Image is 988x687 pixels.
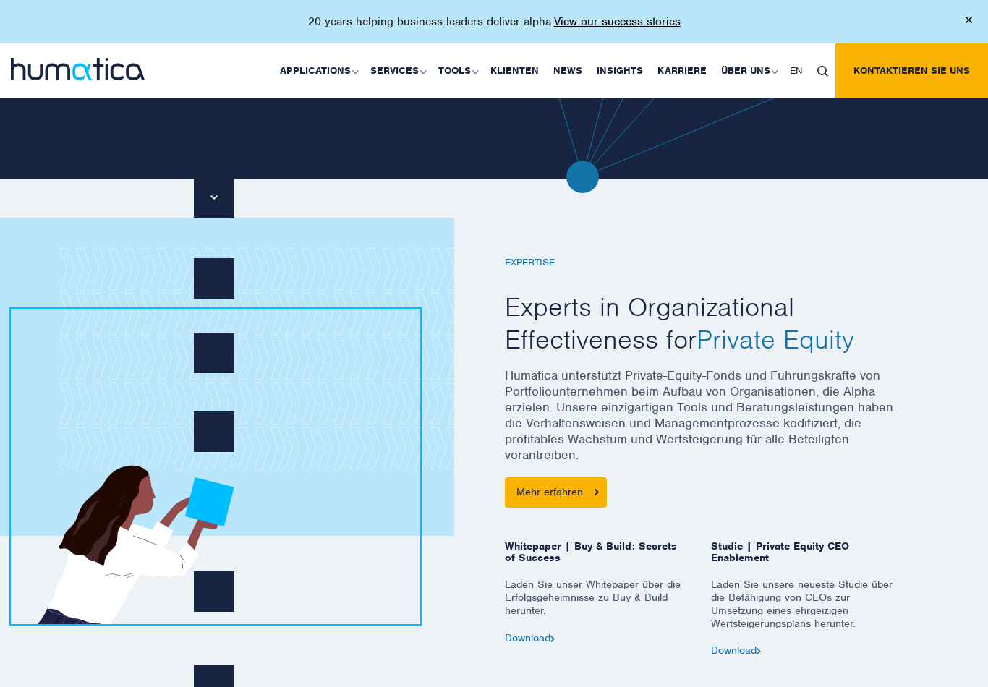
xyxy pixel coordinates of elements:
[505,578,689,632] p: Laden Sie unser Whitepaper über die Erfolgsgeheimnisse zu Buy & Build herunter.
[554,14,681,29] a: View our success stories
[835,43,988,98] a: Kontaktieren Sie uns
[595,489,599,495] img: arrowicon
[505,291,895,357] h2: Experts in Organizational Effectiveness for
[431,43,483,98] a: Tools
[757,648,761,654] img: arrow2
[650,43,714,98] a: Karriere
[11,58,145,80] img: logo
[714,43,783,98] a: Über uns
[589,43,650,98] a: Insights
[483,43,546,98] a: Klienten
[505,540,689,578] span: Whitepaper | Buy & Build: Secrets of Success
[363,43,431,98] a: Services
[18,202,401,624] img: girl1
[783,43,810,98] a: EN
[711,644,761,657] a: Download
[697,323,854,356] span: Private Equity
[817,66,828,77] img: search_icon
[550,636,555,642] img: arrow2
[790,64,803,77] span: EN
[546,43,589,98] a: News
[505,477,607,508] a: Mehr erfahren
[505,631,555,644] a: Download
[273,43,363,98] a: Applications
[210,195,217,200] img: downarrow
[505,367,895,477] p: Humatica unterstützt Private-Equity-Fonds und Führungskräfte von Portfoliounternehmen beim Aufbau...
[711,578,895,644] p: Laden Sie unsere neueste Studie über die Befähigung von CEOs zur Umsetzung eines ehrgeizigen Wert...
[505,257,895,269] h6: EXPERTISE
[308,14,681,29] p: 20 years helping business leaders deliver alpha.
[711,540,895,578] span: Studie | Private Equity CEO Enablement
